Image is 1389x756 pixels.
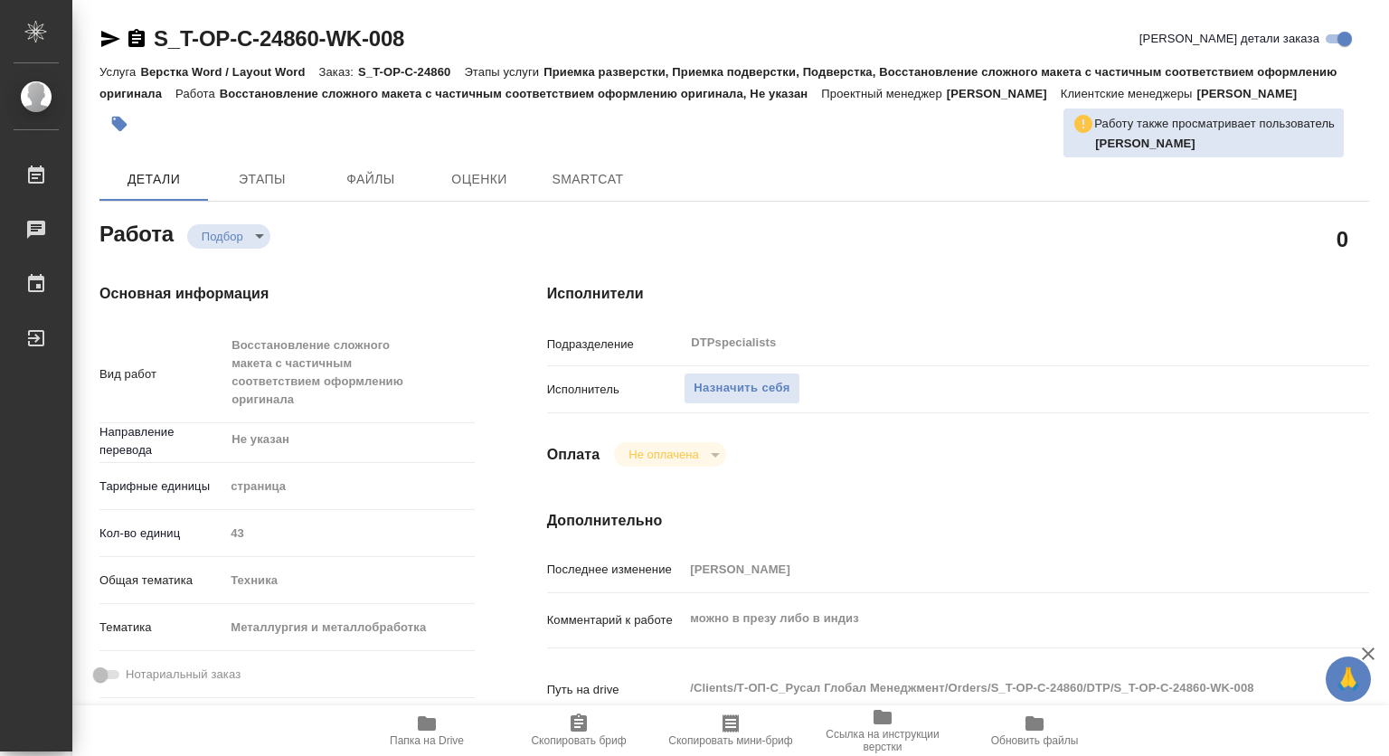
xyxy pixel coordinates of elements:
p: Направление перевода [99,423,224,459]
p: Работу также просматривает пользователь [1094,115,1335,133]
button: Ссылка на инструкции верстки [807,705,959,756]
span: Оценки [436,168,523,191]
p: Общая тематика [99,572,224,590]
p: Работа [175,87,220,100]
span: Назначить себя [694,378,789,399]
p: Подразделение [547,335,685,354]
p: Тематика [99,619,224,637]
p: Клиентские менеджеры [1061,87,1197,100]
button: Назначить себя [684,373,799,404]
button: 🙏 [1326,657,1371,702]
button: Добавить тэг [99,104,139,144]
span: 🙏 [1333,660,1364,698]
span: Файлы [327,168,414,191]
div: Техника [224,565,474,596]
b: [PERSON_NAME] [1095,137,1195,150]
a: S_T-OP-C-24860-WK-008 [154,26,404,51]
p: Услуга [99,65,140,79]
button: Скопировать ссылку для ЯМессенджера [99,28,121,50]
p: Этапы услуги [464,65,543,79]
span: Детали [110,168,197,191]
span: Обновить файлы [991,734,1079,747]
button: Скопировать бриф [503,705,655,756]
button: Подбор [196,229,249,244]
p: Путь на drive [547,681,685,699]
span: Скопировать бриф [531,734,626,747]
p: Последнее изменение [547,561,685,579]
p: Матвеева Мария [1095,135,1335,153]
p: Приемка разверстки, Приемка подверстки, Подверстка, Восстановление сложного макета с частичным со... [99,65,1337,100]
textarea: можно в презу либо в индиз [684,603,1300,634]
button: Скопировать мини-бриф [655,705,807,756]
span: Нотариальный заказ [126,666,241,684]
span: Этапы [219,168,306,191]
p: Исполнитель [547,381,685,399]
h2: Работа [99,216,174,249]
span: [PERSON_NAME] детали заказа [1139,30,1319,48]
p: Восстановление сложного макета с частичным соответствием оформлению оригинала, Не указан [220,87,822,100]
div: страница [224,471,474,502]
p: [PERSON_NAME] [1196,87,1310,100]
p: Верстка Word / Layout Word [140,65,318,79]
span: Папка на Drive [390,734,464,747]
input: Пустое поле [684,556,1300,582]
p: Кол-во единиц [99,524,224,543]
h2: 0 [1337,223,1348,254]
input: Пустое поле [224,520,474,546]
button: Не оплачена [623,447,704,462]
div: Подбор [187,224,270,249]
h4: Дополнительно [547,510,1369,532]
button: Обновить файлы [959,705,1110,756]
h4: Оплата [547,444,600,466]
h4: Исполнители [547,283,1369,305]
div: Металлургия и металлобработка [224,612,474,643]
h4: Основная информация [99,283,475,305]
p: Тарифные единицы [99,477,224,496]
span: Скопировать мини-бриф [668,734,792,747]
p: S_T-OP-C-24860 [358,65,464,79]
span: Ссылка на инструкции верстки [817,728,948,753]
div: Подбор [614,442,725,467]
p: [PERSON_NAME] [947,87,1061,100]
p: Проектный менеджер [821,87,946,100]
p: Вид работ [99,365,224,383]
textarea: /Clients/Т-ОП-С_Русал Глобал Менеджмент/Orders/S_T-OP-C-24860/DTP/S_T-OP-C-24860-WK-008 [684,673,1300,704]
p: Комментарий к работе [547,611,685,629]
span: SmartCat [544,168,631,191]
p: Заказ: [319,65,358,79]
button: Скопировать ссылку [126,28,147,50]
button: Папка на Drive [351,705,503,756]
